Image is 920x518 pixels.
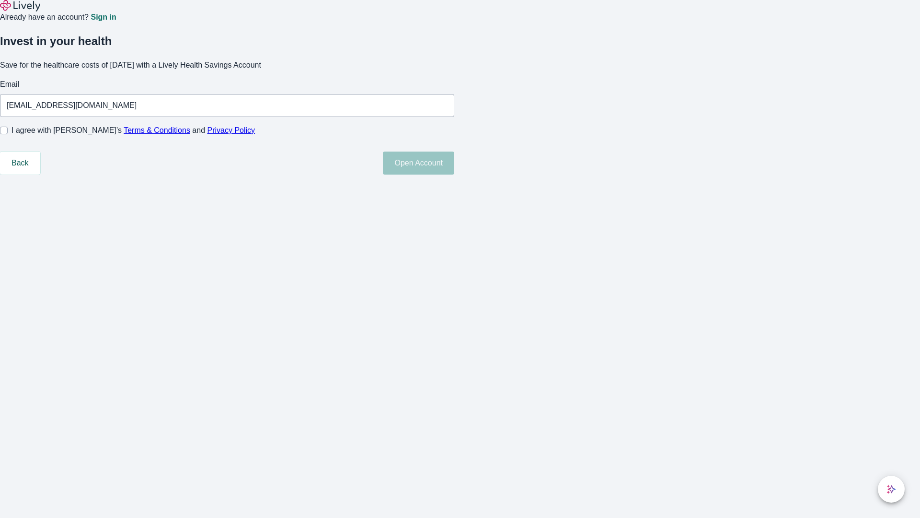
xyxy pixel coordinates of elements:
a: Terms & Conditions [124,126,190,134]
span: I agree with [PERSON_NAME]’s and [11,125,255,136]
a: Privacy Policy [207,126,255,134]
button: chat [878,476,905,503]
svg: Lively AI Assistant [886,484,896,494]
a: Sign in [91,13,116,21]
